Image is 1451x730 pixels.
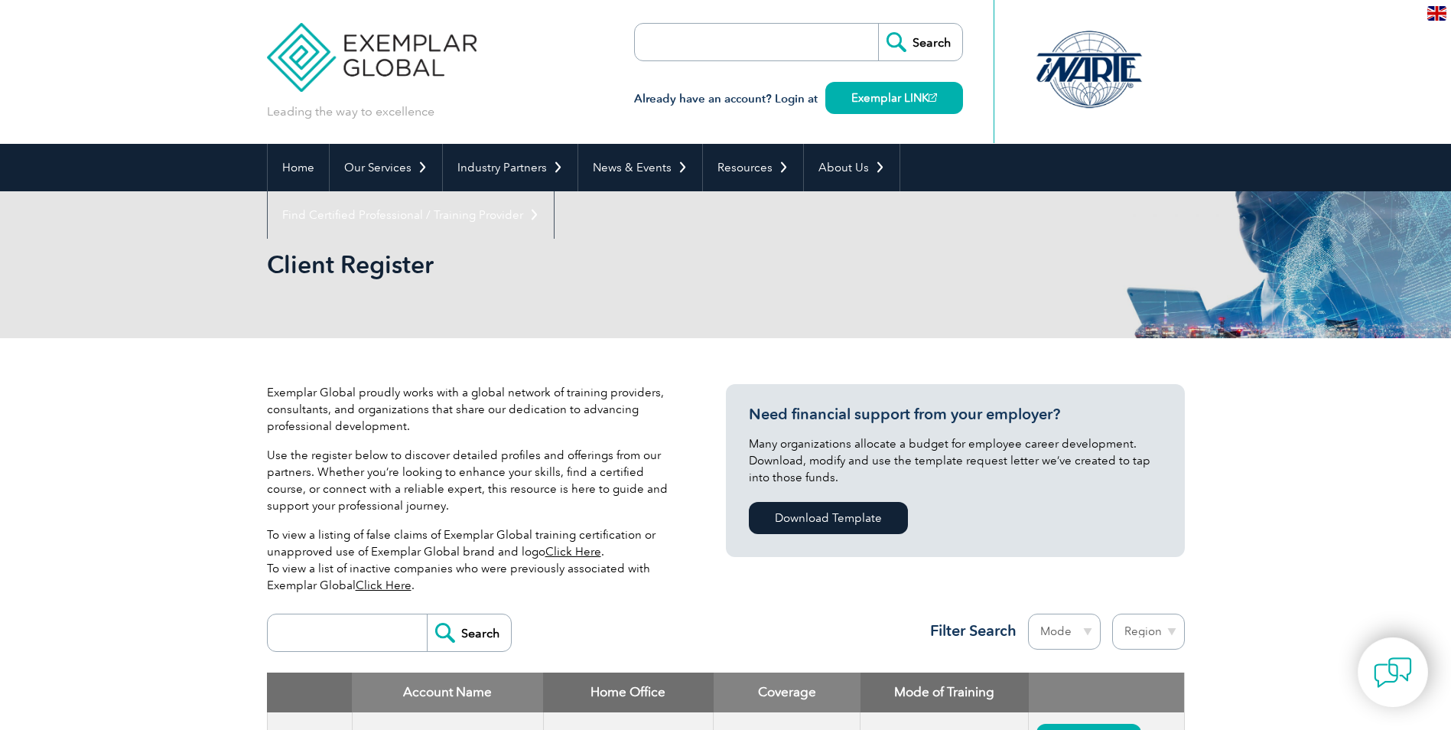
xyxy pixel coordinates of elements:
a: Click Here [356,578,412,592]
a: Exemplar LINK [825,82,963,114]
input: Search [878,24,962,60]
a: Industry Partners [443,144,577,191]
p: Exemplar Global proudly works with a global network of training providers, consultants, and organ... [267,384,680,435]
p: Many organizations allocate a budget for employee career development. Download, modify and use th... [749,435,1162,486]
img: en [1427,6,1446,21]
h2: Client Register [267,253,909,277]
a: Our Services [330,144,442,191]
th: Home Office: activate to sort column ascending [543,673,714,712]
p: Leading the way to excellence [267,103,434,120]
th: Coverage: activate to sort column ascending [714,673,861,712]
img: open_square.png [929,93,937,102]
a: About Us [804,144,900,191]
img: contact-chat.png [1374,653,1412,692]
th: Mode of Training: activate to sort column ascending [861,673,1029,712]
p: Use the register below to discover detailed profiles and offerings from our partners. Whether you... [267,447,680,514]
input: Search [427,614,511,651]
h3: Need financial support from your employer? [749,405,1162,424]
p: To view a listing of false claims of Exemplar Global training certification or unapproved use of ... [267,526,680,594]
h3: Filter Search [921,621,1017,640]
a: News & Events [578,144,702,191]
a: Home [268,144,329,191]
h3: Already have an account? Login at [634,90,963,109]
a: Find Certified Professional / Training Provider [268,191,554,239]
a: Download Template [749,502,908,534]
th: Account Name: activate to sort column descending [352,673,543,712]
th: : activate to sort column ascending [1029,673,1184,712]
a: Click Here [545,545,601,559]
a: Resources [703,144,803,191]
